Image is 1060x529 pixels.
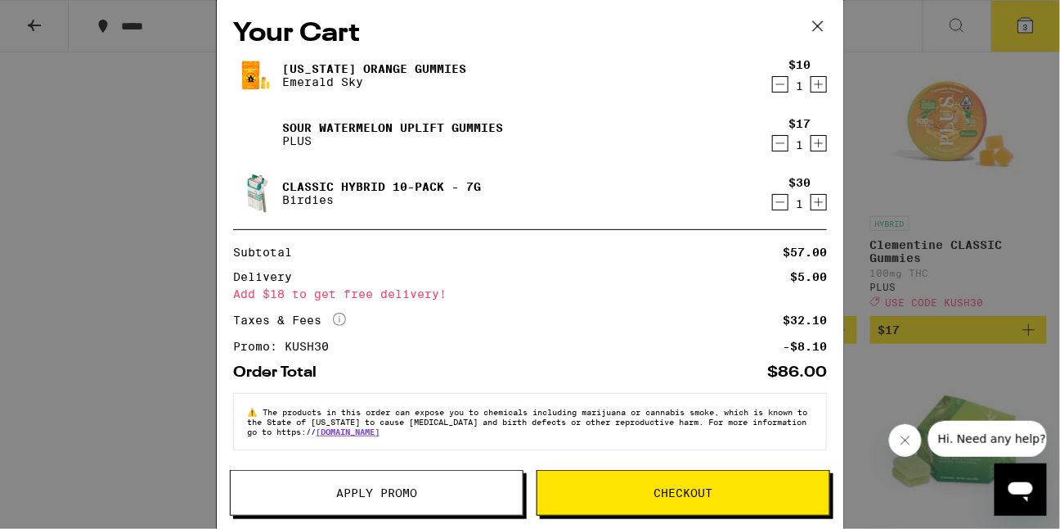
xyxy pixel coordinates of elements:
div: 1 [788,79,811,93]
p: Emerald Sky [282,75,466,88]
div: -$8.10 [783,341,827,352]
button: Apply Promo [230,470,523,516]
button: Decrement [772,194,788,210]
div: Subtotal [233,246,303,258]
a: [US_STATE] Orange Gummies [282,62,466,75]
img: California Orange Gummies [233,52,279,98]
iframe: Close message [889,424,922,457]
a: Classic Hybrid 10-Pack - 7g [282,180,481,193]
iframe: Message from company [928,421,1047,457]
span: Checkout [654,487,713,499]
iframe: Button to launch messaging window [995,463,1047,516]
button: Checkout [537,470,830,516]
div: $57.00 [783,246,827,258]
h2: Your Cart [233,16,827,52]
div: $86.00 [767,365,827,380]
div: $5.00 [790,271,827,283]
div: Taxes & Fees [233,313,346,328]
button: Increment [811,194,827,210]
p: Birdies [282,193,481,206]
div: $10 [788,58,811,71]
div: Promo: KUSH30 [233,341,340,352]
a: [DOMAIN_NAME] [316,427,380,436]
div: 1 [788,197,811,210]
a: Sour Watermelon UPLIFT Gummies [282,121,503,134]
button: Decrement [772,135,788,151]
div: Delivery [233,271,303,283]
img: Classic Hybrid 10-Pack - 7g [233,170,279,216]
div: 1 [788,138,811,151]
button: Increment [811,135,827,151]
span: The products in this order can expose you to chemicals including marijuana or cannabis smoke, whi... [247,407,807,436]
img: Sour Watermelon UPLIFT Gummies [233,111,279,157]
div: $30 [788,176,811,189]
button: Increment [811,76,827,93]
button: Decrement [772,76,788,93]
div: Order Total [233,365,328,380]
div: Add $18 to get free delivery! [233,288,827,300]
div: $32.10 [783,314,827,326]
span: Apply Promo [336,487,417,499]
div: $17 [788,117,811,130]
p: PLUS [282,134,503,147]
span: ⚠️ [247,407,263,417]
